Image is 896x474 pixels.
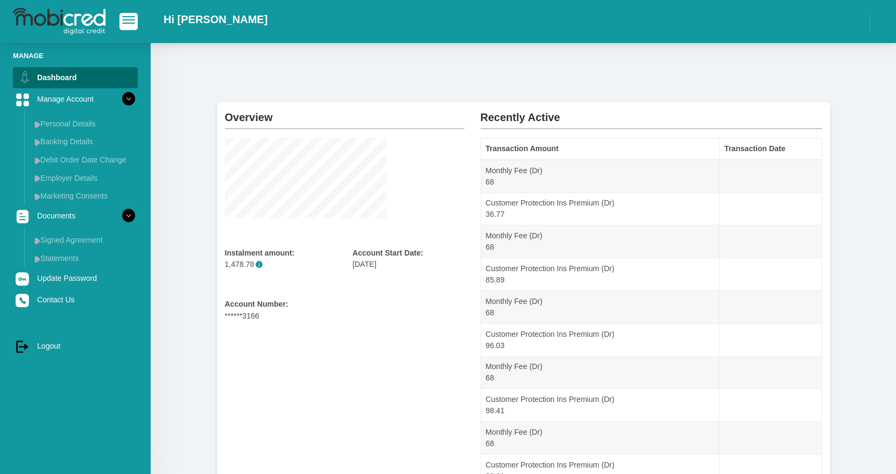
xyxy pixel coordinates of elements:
a: Manage Account [13,89,138,109]
a: Personal Details [30,115,138,132]
a: Update Password [13,268,138,288]
span: Please note that the instalment amount provided does not include the monthly fee, which will be i... [256,261,263,268]
td: Monthly Fee (Dr) 68 [481,225,719,258]
a: Logout [13,336,138,356]
p: 1,478.78 [225,259,337,270]
td: Monthly Fee (Dr) 68 [481,356,719,389]
th: Transaction Date [719,138,822,160]
h2: Recently Active [481,102,822,124]
h2: Hi [PERSON_NAME] [164,13,267,26]
img: menu arrow [34,121,40,128]
b: Account Start Date: [352,249,423,257]
img: logo-mobicred.svg [13,8,105,35]
a: Banking Details [30,133,138,150]
img: menu arrow [34,237,40,244]
img: menu arrow [34,193,40,200]
td: Customer Protection Ins Premium (Dr) 36.77 [481,193,719,225]
a: Debit Order Date Change [30,151,138,168]
div: [DATE] [352,247,464,270]
a: Statements [30,250,138,267]
li: Manage [13,51,138,61]
img: menu arrow [34,157,40,164]
th: Transaction Amount [481,138,719,160]
img: menu arrow [34,256,40,263]
a: Contact Us [13,289,138,310]
td: Monthly Fee (Dr) 68 [481,422,719,455]
a: Signed Agreement [30,231,138,249]
h2: Overview [225,102,464,124]
td: Customer Protection Ins Premium (Dr) 96.03 [481,323,719,356]
img: menu arrow [34,139,40,146]
td: Customer Protection Ins Premium (Dr) 85.89 [481,258,719,291]
img: menu arrow [34,175,40,182]
a: Marketing Consents [30,187,138,204]
b: Account Number: [225,300,288,308]
b: Instalment amount: [225,249,295,257]
a: Documents [13,206,138,226]
td: Monthly Fee (Dr) 68 [481,291,719,323]
td: Monthly Fee (Dr) 68 [481,160,719,193]
a: Employer Details [30,169,138,187]
td: Customer Protection Ins Premium (Dr) 98.41 [481,389,719,422]
a: Dashboard [13,67,138,88]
